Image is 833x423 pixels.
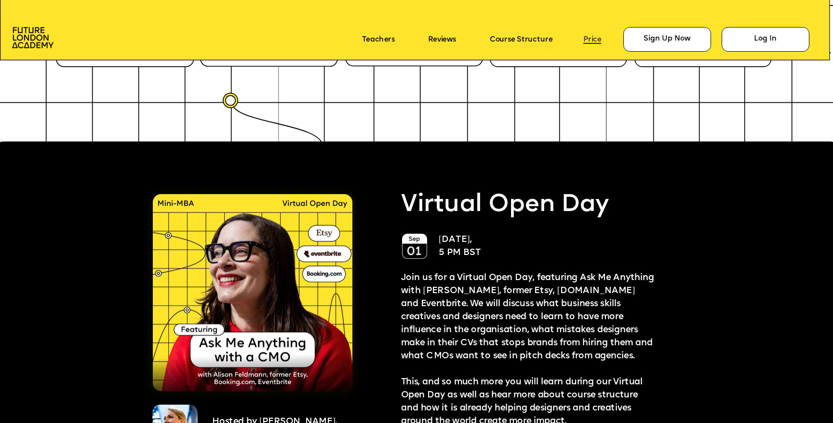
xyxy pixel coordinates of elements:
[401,193,609,218] span: Virtual Open Day
[583,35,601,43] a: Price
[439,235,471,244] span: [DATE],
[490,35,552,43] a: Course Structure
[12,27,54,48] img: image-aac980e9-41de-4c2d-a048-f29dd30a0068.png
[401,274,657,361] span: Join us for a Virtual Open Day, featuring Ask Me Anything with [PERSON_NAME], former Etsy, [DOMAI...
[439,248,481,257] span: 5 PM BST
[428,35,456,43] a: Reviews
[402,234,427,259] img: image-e7e3efcd-a32f-4394-913c-0f131028d784.png
[362,35,395,43] a: Teachers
